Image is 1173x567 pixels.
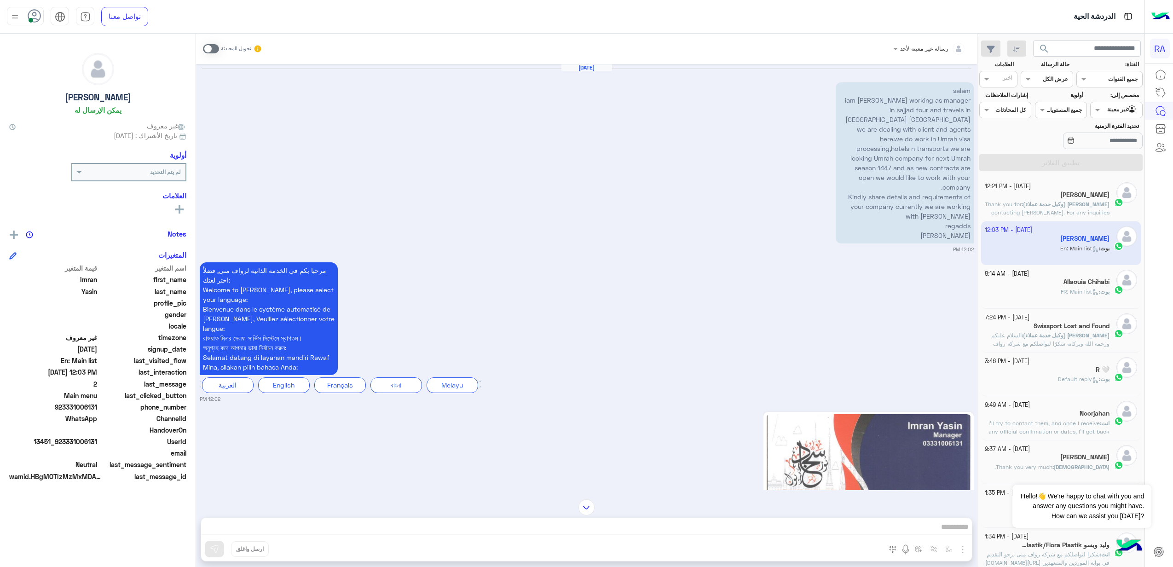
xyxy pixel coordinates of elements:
span: null [9,425,97,435]
b: : [1022,201,1109,208]
div: RA [1150,39,1170,58]
img: tab [80,12,91,22]
label: مخصص إلى: [1092,91,1139,99]
span: 2 [9,414,97,423]
span: 2025-10-12T09:03:42.14Z [9,367,97,377]
span: Yasin [9,287,97,296]
span: last_interaction [99,367,187,377]
div: Melayu [427,377,478,393]
label: حالة الرسالة [1022,60,1069,69]
img: defaultAdmin.png [1116,401,1137,422]
img: defaultAdmin.png [1116,182,1137,203]
button: تطبيق الفلاتر [979,154,1143,171]
img: WhatsApp [1114,198,1123,207]
span: 923331006131 [9,402,97,412]
div: English [258,377,310,393]
small: تحويل المحادثة [221,45,251,52]
span: Thank you very much. [994,463,1052,470]
img: defaultAdmin.png [1116,357,1137,378]
div: বাংলা [370,377,422,393]
span: رسالة غير معينة لأحد [900,45,948,52]
span: last_message_id [103,472,186,481]
span: 13451_923331006131 [9,437,97,446]
span: last_name [99,287,187,296]
img: WhatsApp [1114,285,1123,295]
span: Imran [9,275,97,284]
h5: R 🤍 [1096,366,1109,374]
span: 0 [9,460,97,469]
a: tab [76,7,94,26]
img: WhatsApp [1114,417,1123,426]
div: العربية [202,377,254,393]
small: [DATE] - 9:37 AM [985,445,1030,454]
span: last_clicked_button [99,391,187,400]
span: السلام عليكم ورحمة الله وبركاته شكرًا لتواصلكم مع شركة رواف منى لخدمات الحجاج. نود إحاطتكم علمًا ... [991,332,1109,388]
span: Hello!👋 We're happy to chat with you and answer any questions you might have. How can we assist y... [1012,485,1151,528]
img: add [10,231,18,239]
div: اختر [1003,74,1014,84]
span: [PERSON_NAME] (وكيل خدمة عملاء) [1023,201,1109,208]
p: الدردشة الحية [1074,11,1115,23]
span: En: Main list [9,356,97,365]
img: Logo [1151,7,1170,26]
b: لم يتم التحديد [150,168,181,175]
label: تحديد الفترة الزمنية [1036,122,1139,130]
span: I’ll try to contact them, and once I receive any official confirmation or dates, I’ll get back to... [988,420,1109,443]
h6: Notes [168,230,186,238]
small: 12:02 PM [953,246,974,253]
label: أولوية [1036,91,1083,99]
span: قيمة المتغير [9,263,97,273]
span: Main menu [9,391,97,400]
span: null [9,321,97,331]
span: اسم المتغير [99,263,187,273]
h6: يمكن الإرسال له [75,106,121,114]
small: [DATE] - 8:14 AM [985,270,1029,278]
span: بوت [1100,376,1109,382]
span: HandoverOn [99,425,187,435]
span: locale [99,321,187,331]
img: notes [26,231,33,238]
b: : [1022,332,1109,339]
span: تاريخ الأشتراك : [DATE] [114,131,177,140]
b: : [1099,376,1109,382]
img: 1331841294997030.jpg [766,414,971,526]
b: : [1052,463,1109,470]
span: first_name [99,275,187,284]
img: scroll [578,499,595,515]
img: profile [9,11,21,23]
small: [DATE] - 7:24 PM [985,313,1029,322]
span: [PERSON_NAME] (وكيل خدمة عملاء) [1023,332,1109,339]
h6: [DATE] [561,64,612,71]
span: ChannelId [99,414,187,423]
span: غير معروف [9,333,97,342]
h5: Mohammed Anwar Maharban [1060,453,1109,461]
p: 12/10/2025, 12:02 PM [836,82,974,243]
img: WhatsApp [1114,373,1123,382]
button: ارسل واغلق [231,541,269,557]
h5: وليد ويسو Çetin Plastik/Flora Plastik [1022,541,1109,549]
span: timezone [99,333,187,342]
span: غير معروف [147,121,186,131]
img: defaultAdmin.png [1116,313,1137,334]
h5: سیف اللہ سجاد [1060,191,1109,199]
div: Français [314,377,366,393]
small: [DATE] - 1:35 PM [985,489,1029,498]
span: Default reply [1058,376,1099,382]
b: : [1100,420,1109,427]
span: بوت [1100,288,1109,295]
span: wamid.HBgMOTIzMzMxMDA2MTMxFQIAEhggQUM3RDhFMTYzQTExNzU0NUEwMjZBMDJBRkVGQUVEMTEA [9,472,101,481]
img: defaultAdmin.png [1116,445,1137,466]
span: gender [99,310,187,319]
span: 2025-10-12T09:02:27.757Z [9,344,97,354]
img: tab [55,12,65,22]
span: profile_pic [99,298,187,308]
h5: [PERSON_NAME] [65,92,131,103]
small: [DATE] - 9:49 AM [985,401,1030,410]
button: search [1033,40,1056,60]
span: email [99,448,187,458]
span: null [9,310,97,319]
h6: المتغيرات [158,251,186,259]
h6: العلامات [9,191,186,200]
b: : [1100,551,1109,558]
span: phone_number [99,402,187,412]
